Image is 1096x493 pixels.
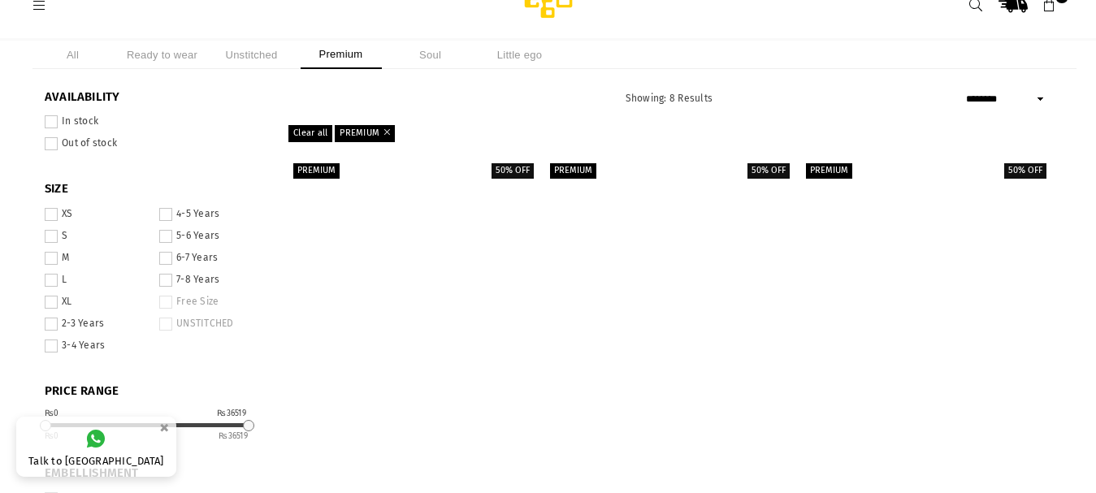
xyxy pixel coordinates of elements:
[20,38,1077,65] nav: breadcrumbs
[747,163,790,179] label: 50% off
[217,409,246,417] div: ₨36519
[45,181,264,197] span: SIZE
[211,41,292,69] li: Unstitched
[45,89,264,106] span: Availability
[154,414,174,441] button: ×
[159,252,264,265] label: 6-7 Years
[45,318,149,331] label: 2-3 Years
[159,318,264,331] label: UNSTITCHED
[45,339,149,352] label: 3-4 Years
[45,383,264,400] span: PRICE RANGE
[301,41,382,69] li: Premium
[492,163,534,179] label: 50% off
[45,296,149,309] label: XL
[45,252,149,265] label: M
[806,163,852,179] label: PREMIUM
[45,274,149,287] label: L
[45,409,59,417] div: ₨0
[288,125,332,141] a: Clear all
[159,230,264,243] label: 5-6 Years
[390,41,471,69] li: Soul
[45,137,264,150] label: Out of stock
[159,296,264,309] label: Free Size
[293,163,340,179] label: PREMIUM
[45,230,149,243] label: S
[1004,163,1046,179] label: 50% off
[16,417,176,477] a: Talk to [GEOGRAPHIC_DATA]
[479,41,561,69] li: Little ego
[45,115,264,128] label: In stock
[159,274,264,287] label: 7-8 Years
[626,93,713,104] span: Showing: 8 Results
[45,208,149,221] label: XS
[219,431,248,441] ins: 36519
[335,125,395,141] a: PREMIUM
[550,163,596,179] label: PREMIUM
[32,41,114,69] li: All
[159,208,264,221] label: 4-5 Years
[122,41,203,69] li: Ready to wear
